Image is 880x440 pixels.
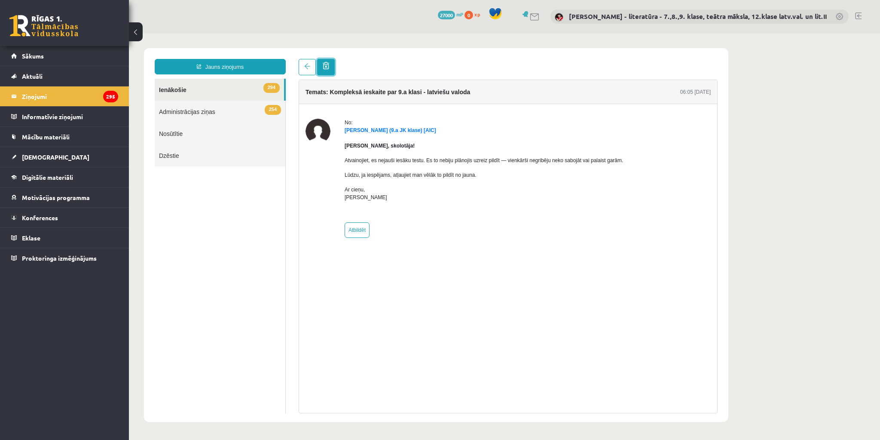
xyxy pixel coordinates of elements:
[216,94,307,100] a: [PERSON_NAME] (9.a JK klase) [AIC]
[11,228,118,248] a: Eklase
[22,173,73,181] span: Digitālie materiāli
[551,55,582,63] div: 06:05 [DATE]
[456,11,463,18] span: mP
[438,11,463,18] a: 27000 mP
[11,208,118,228] a: Konferences
[22,133,70,141] span: Mācību materiāli
[216,123,494,131] p: Atvainojiet, es nejauši iesāku testu. Es to nebiju plānojis uzreiz pildīt — vienkārši negribēju n...
[474,11,480,18] span: xp
[26,46,155,68] a: 294Ienākošie
[216,153,494,168] p: Ar cieņu, [PERSON_NAME]
[22,86,118,106] legend: Ziņojumi
[11,66,118,86] a: Aktuāli
[11,147,118,167] a: [DEMOGRAPHIC_DATA]
[22,254,97,262] span: Proktoringa izmēģinājums
[438,11,455,19] span: 27000
[11,248,118,268] a: Proktoringa izmēģinājums
[22,214,58,222] span: Konferences
[134,50,151,60] span: 294
[22,153,89,161] span: [DEMOGRAPHIC_DATA]
[11,188,118,207] a: Motivācijas programma
[11,86,118,106] a: Ziņojumi295
[22,107,118,126] legend: Informatīvie ziņojumi
[216,189,241,205] a: Atbildēt
[22,52,44,60] span: Sākums
[216,110,286,116] strong: [PERSON_NAME], skolotāja!
[216,138,494,146] p: Lūdzu, ja iespējams, atļaujiet man vēlāk to pildīt no jauna.
[216,86,494,93] div: No:
[464,11,473,19] span: 0
[22,234,40,242] span: Eklase
[177,55,341,62] h4: Temats: Kompleksā ieskaite par 9.a klasi - latviešu valoda
[177,86,202,111] img: Jaromirs Četčikovs
[555,13,563,22] img: Sandra Saulīte - literatūra - 7.,8.,9. klase, teātra māksla, 12.klase latv.val. un lit.II
[136,72,152,82] span: 254
[22,194,90,201] span: Motivācijas programma
[11,127,118,147] a: Mācību materiāli
[569,12,827,21] a: [PERSON_NAME] - literatūra - 7.,8.,9. klase, teātra māksla, 12.klase latv.val. un lit.II
[464,11,484,18] a: 0 xp
[26,26,157,41] a: Jauns ziņojums
[26,89,156,111] a: Nosūtītie
[11,46,118,66] a: Sākums
[22,72,43,80] span: Aktuāli
[103,91,118,102] i: 295
[11,107,118,126] a: Informatīvie ziņojumi
[11,167,118,187] a: Digitālie materiāli
[9,15,78,37] a: Rīgas 1. Tālmācības vidusskola
[26,68,156,89] a: 254Administrācijas ziņas
[26,111,156,133] a: Dzēstie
